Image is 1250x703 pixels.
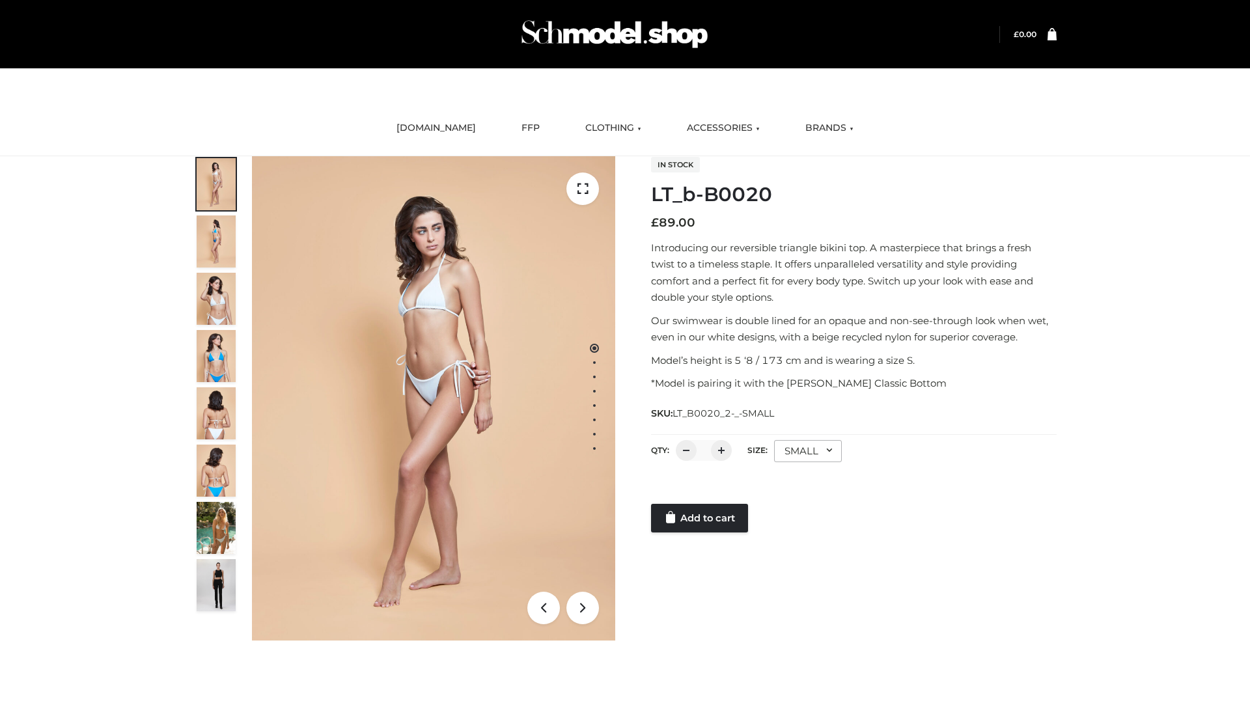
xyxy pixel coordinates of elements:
img: ArielClassicBikiniTop_CloudNine_AzureSky_OW114ECO_8-scaled.jpg [197,445,236,497]
a: ACCESSORIES [677,114,770,143]
a: FFP [512,114,549,143]
a: BRANDS [796,114,863,143]
a: CLOTHING [576,114,651,143]
span: LT_B0020_2-_-SMALL [673,407,774,419]
img: ArielClassicBikiniTop_CloudNine_AzureSky_OW114ECO_4-scaled.jpg [197,330,236,382]
label: QTY: [651,445,669,455]
img: ArielClassicBikiniTop_CloudNine_AzureSky_OW114ECO_1-scaled.jpg [197,158,236,210]
img: ArielClassicBikiniTop_CloudNine_AzureSky_OW114ECO_7-scaled.jpg [197,387,236,439]
img: Arieltop_CloudNine_AzureSky2.jpg [197,502,236,554]
span: £ [1014,29,1019,39]
p: *Model is pairing it with the [PERSON_NAME] Classic Bottom [651,375,1057,392]
p: Introducing our reversible triangle bikini top. A masterpiece that brings a fresh twist to a time... [651,240,1057,306]
div: SMALL [774,440,842,462]
p: Model’s height is 5 ‘8 / 173 cm and is wearing a size S. [651,352,1057,369]
span: In stock [651,157,700,172]
h1: LT_b-B0020 [651,183,1057,206]
p: Our swimwear is double lined for an opaque and non-see-through look when wet, even in our white d... [651,312,1057,346]
span: SKU: [651,406,775,421]
bdi: 89.00 [651,215,695,230]
bdi: 0.00 [1014,29,1036,39]
img: Schmodel Admin 964 [517,8,712,60]
img: ArielClassicBikiniTop_CloudNine_AzureSky_OW114ECO_3-scaled.jpg [197,273,236,325]
span: £ [651,215,659,230]
a: [DOMAIN_NAME] [387,114,486,143]
a: £0.00 [1014,29,1036,39]
img: 49df5f96394c49d8b5cbdcda3511328a.HD-1080p-2.5Mbps-49301101_thumbnail.jpg [197,559,236,611]
img: ArielClassicBikiniTop_CloudNine_AzureSky_OW114ECO_1 [252,156,615,641]
img: ArielClassicBikiniTop_CloudNine_AzureSky_OW114ECO_2-scaled.jpg [197,215,236,268]
a: Add to cart [651,504,748,532]
label: Size: [747,445,768,455]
